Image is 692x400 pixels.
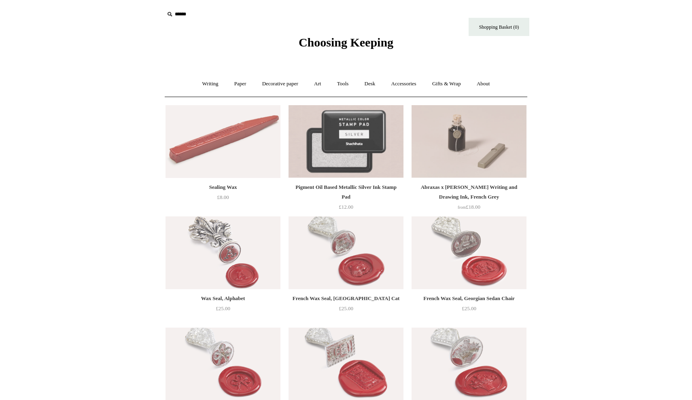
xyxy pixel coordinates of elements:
[330,73,356,95] a: Tools
[469,73,497,95] a: About
[195,73,226,95] a: Writing
[166,294,280,327] a: Wax Seal, Alphabet £25.00
[357,73,383,95] a: Desk
[412,105,526,178] img: Abraxas x Steve Harrison Writing and Drawing Ink, French Grey
[289,216,403,289] img: French Wax Seal, Cheshire Cat
[289,216,403,289] a: French Wax Seal, Cheshire Cat French Wax Seal, Cheshire Cat
[166,105,280,178] a: Sealing Wax Sealing Wax
[166,216,280,289] a: Wax Seal, Alphabet Wax Seal, Alphabet
[307,73,328,95] a: Art
[414,182,524,202] div: Abraxas x [PERSON_NAME] Writing and Drawing Ink, French Grey
[412,182,526,216] a: Abraxas x [PERSON_NAME] Writing and Drawing Ink, French Grey from£18.00
[166,216,280,289] img: Wax Seal, Alphabet
[216,305,230,311] span: £25.00
[289,105,403,178] a: Pigment Oil Based Metallic Silver Ink Stamp Pad Pigment Oil Based Metallic Silver Ink Stamp Pad
[414,294,524,303] div: French Wax Seal, Georgian Sedan Chair
[289,294,403,327] a: French Wax Seal, [GEOGRAPHIC_DATA] Cat £25.00
[166,182,280,216] a: Sealing Wax £8.00
[217,194,229,200] span: £8.00
[255,73,306,95] a: Decorative paper
[412,105,526,178] a: Abraxas x Steve Harrison Writing and Drawing Ink, French Grey Abraxas x Steve Harrison Writing an...
[469,18,529,36] a: Shopping Basket (0)
[289,105,403,178] img: Pigment Oil Based Metallic Silver Ink Stamp Pad
[168,294,278,303] div: Wax Seal, Alphabet
[412,216,526,289] img: French Wax Seal, Georgian Sedan Chair
[384,73,424,95] a: Accessories
[168,182,278,192] div: Sealing Wax
[291,182,401,202] div: Pigment Oil Based Metallic Silver Ink Stamp Pad
[425,73,468,95] a: Gifts & Wrap
[458,204,480,210] span: £18.00
[339,204,353,210] span: £12.00
[412,294,526,327] a: French Wax Seal, Georgian Sedan Chair £25.00
[227,73,254,95] a: Paper
[458,205,466,210] span: from
[291,294,401,303] div: French Wax Seal, [GEOGRAPHIC_DATA] Cat
[462,305,476,311] span: £25.00
[289,182,403,216] a: Pigment Oil Based Metallic Silver Ink Stamp Pad £12.00
[412,216,526,289] a: French Wax Seal, Georgian Sedan Chair French Wax Seal, Georgian Sedan Chair
[166,105,280,178] img: Sealing Wax
[339,305,353,311] span: £25.00
[299,42,393,48] a: Choosing Keeping
[299,36,393,49] span: Choosing Keeping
